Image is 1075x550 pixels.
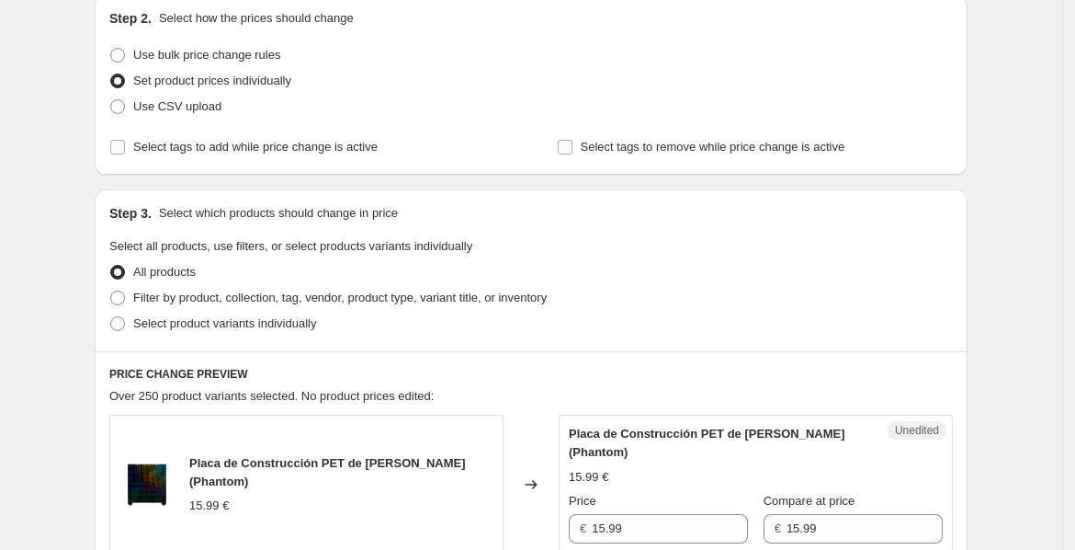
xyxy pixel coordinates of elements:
span: Over 250 product variants selected. No product prices edited: [109,389,434,403]
h6: PRICE CHANGE PREVIEW [109,367,953,382]
span: Price [569,494,596,508]
span: Use CSV upload [133,99,221,113]
span: Placa de Construcción PET de [PERSON_NAME] (Phantom) [189,456,466,488]
span: Use bulk price change rules [133,48,280,62]
span: All products [133,265,196,279]
span: € [775,521,781,535]
div: 15.99 € [569,468,608,487]
h2: Step 3. [109,204,152,223]
span: Placa de Construcción PET de [PERSON_NAME] (Phantom) [569,427,845,459]
span: € [580,521,586,535]
span: Compare at price [764,494,855,508]
p: Select how the prices should change [159,9,354,28]
div: 15.99 € [189,497,229,515]
p: Select which products should change in price [159,204,398,223]
img: 19-8_PET_80x.png [119,457,175,512]
span: Select product variants individually [133,316,316,330]
span: Set product prices individually [133,74,291,87]
span: Unedited [895,423,939,438]
span: Filter by product, collection, tag, vendor, product type, variant title, or inventory [133,291,547,304]
span: Select all products, use filters, or select products variants individually [109,239,472,253]
span: Select tags to remove while price change is active [581,140,845,154]
span: Select tags to add while price change is active [133,140,378,154]
h2: Step 2. [109,9,152,28]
